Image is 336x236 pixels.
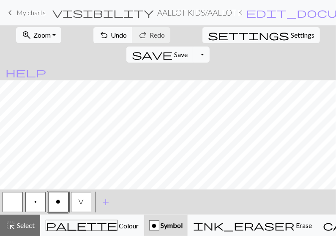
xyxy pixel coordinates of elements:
button: p [25,192,46,212]
span: purl [56,198,61,205]
span: keyboard_arrow_left [5,7,15,19]
span: add [101,196,111,208]
span: undo [99,29,109,41]
span: zoom_in [22,29,32,41]
span: My charts [16,8,46,16]
button: Save [126,47,194,63]
button: V [71,192,91,212]
span: Symbol [159,221,183,229]
button: o Symbol [144,215,188,236]
h2: AALLOT KIDS / AALLOT KIDS 7 DEL DCHO [157,8,242,17]
span: Zoom [33,31,51,39]
span: palette [46,220,117,231]
button: o [48,192,68,212]
button: SettingsSettings [202,27,320,43]
span: save [132,49,172,60]
span: help [5,66,46,78]
span: Colour [117,222,139,230]
span: Purl [34,198,37,205]
span: Select [16,221,35,229]
button: Zoom [16,27,61,43]
button: Undo [93,27,133,43]
span: sl1 purlwise [79,198,84,205]
span: Erase [295,221,312,229]
span: ink_eraser [193,220,295,231]
a: My charts [5,5,46,20]
span: highlight_alt [5,220,16,231]
button: Erase [188,215,317,236]
span: Save [174,50,188,58]
i: Settings [208,30,289,40]
button: Colour [40,215,144,236]
span: settings [208,29,289,41]
span: Undo [111,31,127,39]
div: o [150,221,159,231]
span: visibility [52,7,154,19]
span: Settings [291,30,314,40]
